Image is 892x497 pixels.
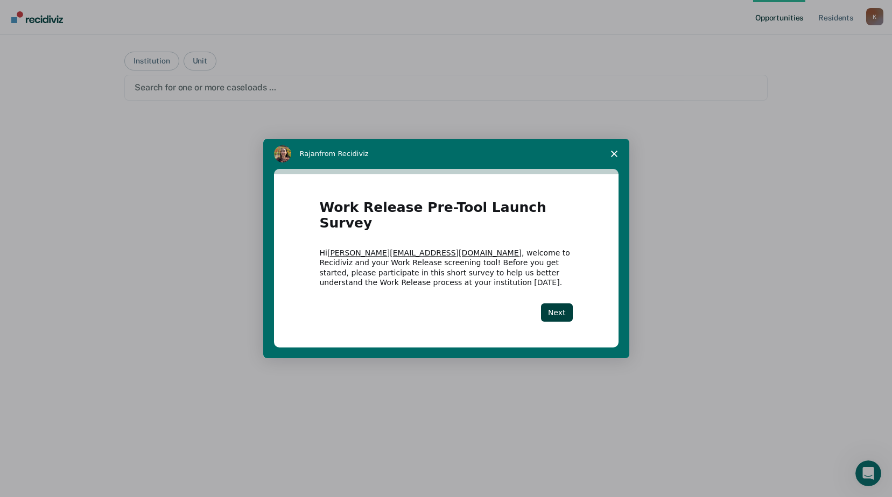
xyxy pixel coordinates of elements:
[327,248,522,257] a: [PERSON_NAME][EMAIL_ADDRESS][DOMAIN_NAME]
[599,139,629,169] span: Close survey
[319,150,369,158] span: from Recidiviz
[300,150,320,158] span: Rajan
[320,200,573,237] h1: Work Release Pre-Tool Launch Survey
[320,248,573,287] div: Hi , welcome to Recidiviz and your Work Release screening tool! Before you get started, please pa...
[541,303,573,322] button: Next
[274,145,291,162] img: Profile image for Rajan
